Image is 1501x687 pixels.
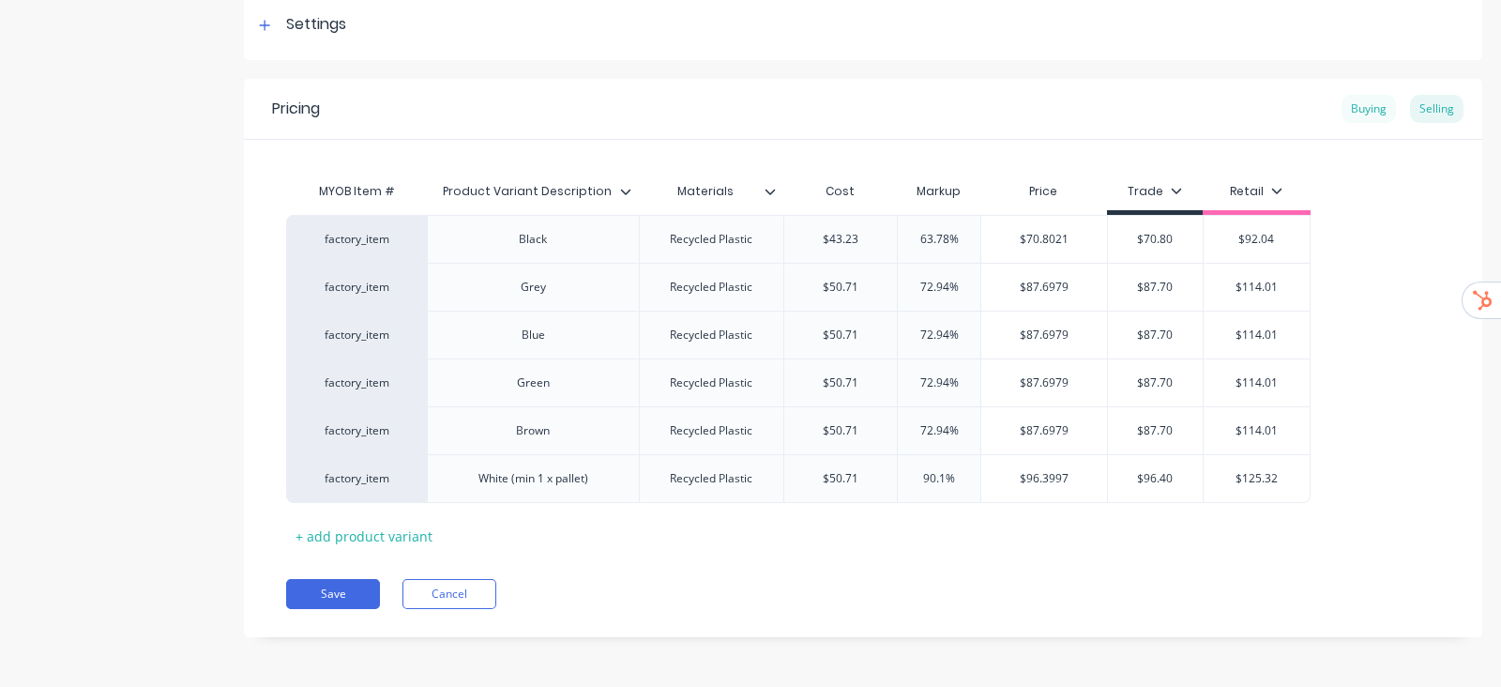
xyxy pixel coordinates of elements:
[655,323,767,347] div: Recycled Plastic
[655,275,767,299] div: Recycled Plastic
[286,522,442,551] div: + add product variant
[427,168,628,215] div: Product Variant Description
[981,312,1107,359] div: $87.6979
[783,173,898,210] div: Cost
[463,466,603,491] div: White (min 1 x pallet)
[1204,455,1310,502] div: $125.32
[784,216,898,263] div: $43.23
[286,454,1311,503] div: factory_itemWhite (min 1 x pallet)Recycled Plastic$50.7190.1%$96.3997$96.40$125.32
[486,275,580,299] div: Grey
[784,407,898,454] div: $50.71
[655,371,767,395] div: Recycled Plastic
[1108,216,1203,263] div: $70.80
[305,470,408,487] div: factory_item
[1128,183,1182,200] div: Trade
[1204,216,1310,263] div: $92.04
[305,422,408,439] div: factory_item
[784,312,898,359] div: $50.71
[402,579,496,609] button: Cancel
[981,216,1107,263] div: $70.8021
[639,173,783,210] div: Materials
[1108,455,1203,502] div: $96.40
[784,455,898,502] div: $50.71
[427,173,639,210] div: Product Variant Description
[286,263,1311,311] div: factory_itemGreyRecycled Plastic$50.7172.94%$87.6979$87.70$114.01
[486,227,580,252] div: Black
[655,227,767,252] div: Recycled Plastic
[892,312,986,359] div: 72.94%
[980,173,1107,210] div: Price
[286,406,1311,454] div: factory_itemBrownRecycled Plastic$50.7172.94%$87.6979$87.70$114.01
[286,13,346,37] div: Settings
[892,216,986,263] div: 63.78%
[305,374,408,391] div: factory_item
[1342,95,1396,123] div: Buying
[286,579,380,609] button: Save
[1230,183,1282,200] div: Retail
[1108,359,1203,406] div: $87.70
[1108,264,1203,311] div: $87.70
[892,407,986,454] div: 72.94%
[1204,312,1310,359] div: $114.01
[272,98,320,120] div: Pricing
[1108,407,1203,454] div: $87.70
[981,455,1107,502] div: $96.3997
[981,359,1107,406] div: $87.6979
[981,407,1107,454] div: $87.6979
[892,359,986,406] div: 72.94%
[1410,95,1463,123] div: Selling
[981,264,1107,311] div: $87.6979
[784,264,898,311] div: $50.71
[305,279,408,296] div: factory_item
[286,215,1311,263] div: factory_itemBlackRecycled Plastic$43.2363.78%$70.8021$70.80$92.04
[286,359,1311,406] div: factory_itemGreenRecycled Plastic$50.7172.94%$87.6979$87.70$114.01
[1108,312,1203,359] div: $87.70
[892,264,986,311] div: 72.94%
[655,419,767,443] div: Recycled Plastic
[784,359,898,406] div: $50.71
[486,419,580,443] div: Brown
[1204,359,1310,406] div: $114.01
[305,231,408,248] div: factory_item
[486,371,580,395] div: Green
[655,466,767,491] div: Recycled Plastic
[305,327,408,343] div: factory_item
[639,168,772,215] div: Materials
[892,455,986,502] div: 90.1%
[286,173,427,210] div: MYOB Item #
[1204,407,1310,454] div: $114.01
[486,323,580,347] div: Blue
[286,311,1311,359] div: factory_itemBlueRecycled Plastic$50.7172.94%$87.6979$87.70$114.01
[897,173,980,210] div: Markup
[1204,264,1310,311] div: $114.01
